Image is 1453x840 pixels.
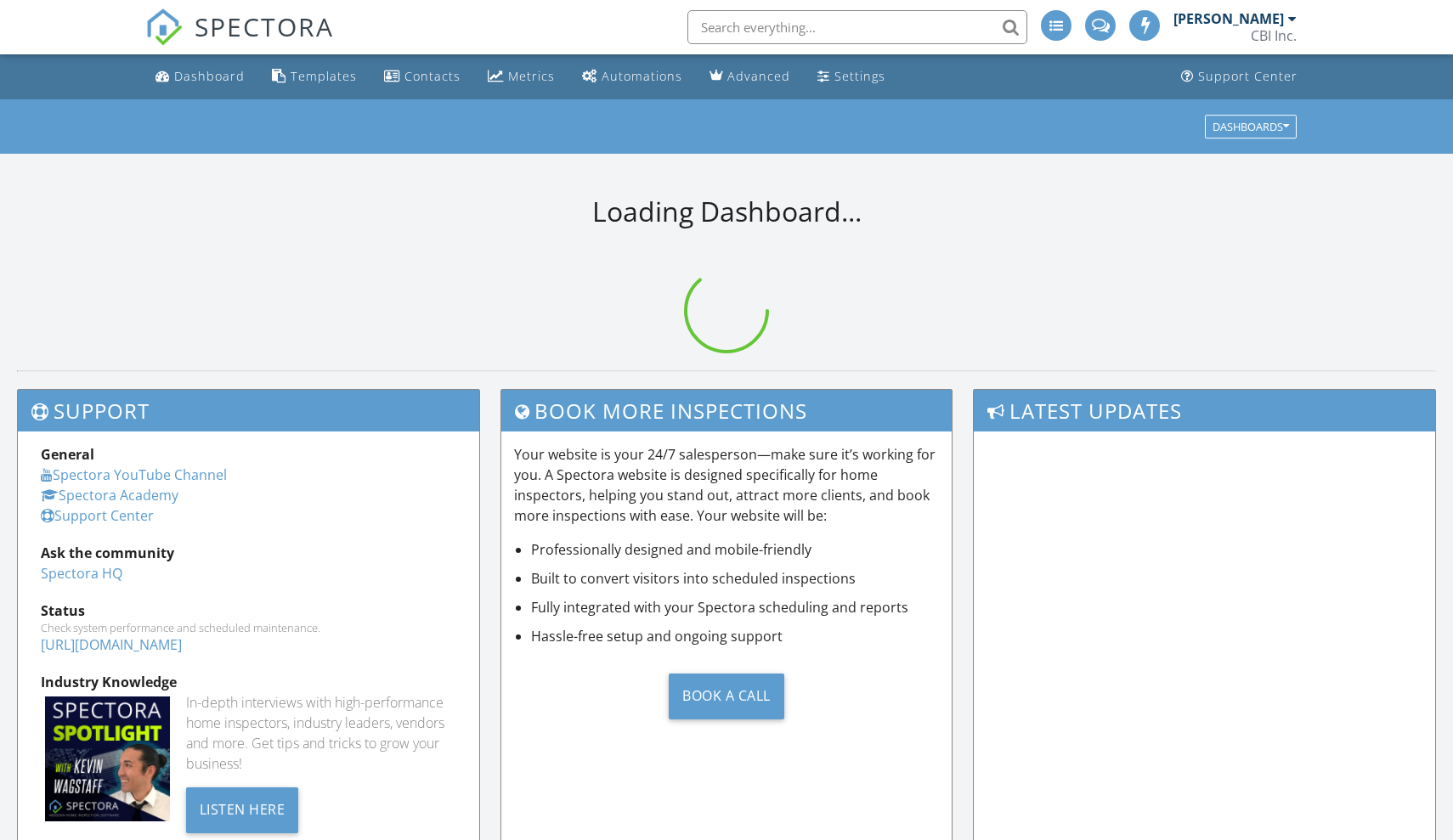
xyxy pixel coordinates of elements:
[687,10,1027,44] input: Search everything...
[41,543,456,563] div: Ask the community
[186,799,299,818] a: Listen Here
[174,68,245,84] div: Dashboard
[404,68,461,84] div: Contacts
[265,61,364,93] a: Templates
[703,61,797,93] a: Advanced
[481,61,562,93] a: Metrics
[18,390,479,431] h3: Support
[531,626,940,646] li: Hassle-free setup and ongoing support
[41,445,94,464] strong: General
[531,568,940,589] li: Built to convert visitors into scheduled inspections
[149,61,252,93] a: Dashboard
[834,68,885,84] div: Settings
[974,390,1435,431] h3: Latest Updates
[186,692,456,774] div: In-depth interviews with high-performance home inspectors, industry leaders, vendors and more. Ge...
[41,621,456,634] div: Check system performance and scheduled maintenance.
[45,696,170,821] img: Spectoraspolightmain
[145,8,183,46] img: The Best Home Inspection Software - Spectora
[501,390,953,431] h3: Book More Inspections
[514,660,940,732] a: Book a Call
[1173,10,1284,27] div: [PERSON_NAME]
[602,68,682,84] div: Automations
[531,597,940,617] li: Fully integrated with your Spectora scheduling and reports
[195,8,334,44] span: SPECTORA
[1174,61,1304,93] a: Support Center
[669,674,784,719] div: Book a Call
[508,68,555,84] div: Metrics
[41,506,154,525] a: Support Center
[291,68,357,84] div: Templates
[41,564,122,583] a: Spectora HQ
[531,539,940,560] li: Professionally designed and mobile-friendly
[41,635,182,654] a: [URL][DOMAIN_NAME]
[727,68,790,84] div: Advanced
[514,444,940,526] p: Your website is your 24/7 salesperson—make sure it’s working for you. A Spectora website is desig...
[1205,115,1297,138] button: Dashboards
[41,486,178,505] a: Spectora Academy
[811,61,892,93] a: Settings
[1198,68,1298,84] div: Support Center
[377,61,467,93] a: Contacts
[145,23,334,59] a: SPECTORA
[41,672,456,692] div: Industry Knowledge
[41,465,227,484] a: Spectora YouTube Channel
[575,61,689,93] a: Automations (Advanced)
[41,600,456,621] div: Status
[1251,27,1297,44] div: CBI Inc.
[186,787,299,833] div: Listen Here
[1213,121,1289,132] div: Dashboards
